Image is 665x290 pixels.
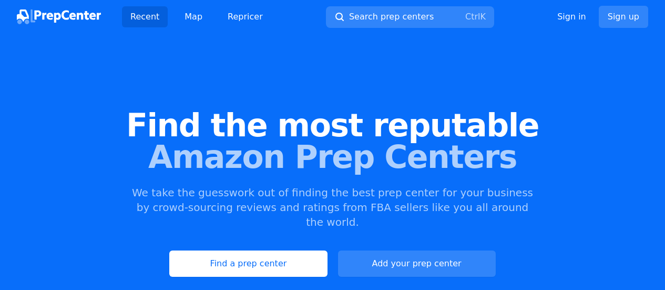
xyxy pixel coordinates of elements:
a: Repricer [219,6,271,27]
a: Add your prep center [338,251,496,277]
span: Search prep centers [349,11,434,23]
a: Sign up [599,6,648,28]
a: Sign in [557,11,586,23]
kbd: Ctrl [465,12,480,22]
p: We take the guesswork out of finding the best prep center for your business by crowd-sourcing rev... [131,185,535,229]
span: Amazon Prep Centers [17,141,648,173]
a: Find a prep center [169,251,327,277]
kbd: K [480,12,486,22]
span: Find the most reputable [17,109,648,141]
a: Map [176,6,211,27]
a: Recent [122,6,168,27]
button: Search prep centersCtrlK [326,6,494,28]
img: PrepCenter [17,9,101,24]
